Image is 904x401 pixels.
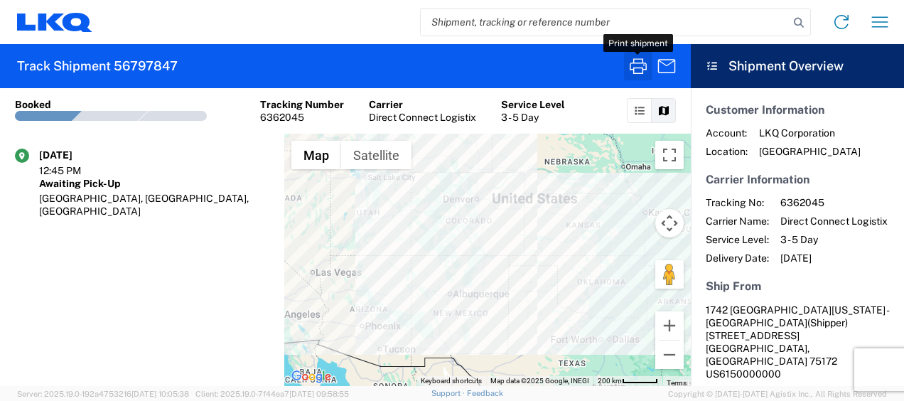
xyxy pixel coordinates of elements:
[706,127,748,139] span: Account:
[501,98,565,111] div: Service Level
[719,368,781,380] span: 6150000000
[655,260,684,289] button: Drag Pegman onto the map to open Street View
[490,377,589,385] span: Map data ©2025 Google, INEGI
[39,164,110,177] div: 12:45 PM
[39,149,110,161] div: [DATE]
[39,177,269,190] div: Awaiting Pick-Up
[655,141,684,169] button: Toggle fullscreen view
[655,209,684,237] button: Map camera controls
[15,98,51,111] div: Booked
[421,9,789,36] input: Shipment, tracking or reference number
[39,192,269,218] div: [GEOGRAPHIC_DATA], [GEOGRAPHIC_DATA], [GEOGRAPHIC_DATA]
[780,215,888,228] span: Direct Connect Logistix
[706,330,800,341] span: [STREET_ADDRESS]
[706,103,889,117] h5: Customer Information
[431,389,467,397] a: Support
[759,145,861,158] span: [GEOGRAPHIC_DATA]
[501,111,565,124] div: 3 - 5 Day
[807,317,848,328] span: (Shipper)
[706,215,769,228] span: Carrier Name:
[706,196,769,209] span: Tracking No:
[655,341,684,369] button: Zoom out
[288,368,335,386] a: Open this area in Google Maps (opens a new window)
[369,98,476,111] div: Carrier
[706,304,889,380] address: [GEOGRAPHIC_DATA], [GEOGRAPHIC_DATA] 75172 US
[706,233,769,246] span: Service Level:
[288,368,335,386] img: Google
[17,58,178,75] h2: Track Shipment 56797847
[260,111,344,124] div: 6362045
[780,196,888,209] span: 6362045
[780,233,888,246] span: 3 - 5 Day
[706,252,769,264] span: Delivery Date:
[593,376,662,386] button: Map Scale: 200 km per 47 pixels
[706,173,889,186] h5: Carrier Information
[289,390,349,398] span: [DATE] 09:58:55
[706,304,888,328] span: 1742 [GEOGRAPHIC_DATA][US_STATE] - [GEOGRAPHIC_DATA]
[668,387,887,400] span: Copyright © [DATE]-[DATE] Agistix Inc., All Rights Reserved
[421,376,482,386] button: Keyboard shortcuts
[706,145,748,158] span: Location:
[341,141,411,169] button: Show satellite imagery
[17,390,189,398] span: Server: 2025.19.0-192a4753216
[598,377,622,385] span: 200 km
[655,311,684,340] button: Zoom in
[759,127,861,139] span: LKQ Corporation
[131,390,189,398] span: [DATE] 10:05:38
[291,141,341,169] button: Show street map
[706,279,889,293] h5: Ship From
[260,98,344,111] div: Tracking Number
[467,389,503,397] a: Feedback
[667,379,687,387] a: Terms
[691,44,904,88] header: Shipment Overview
[780,252,888,264] span: [DATE]
[195,390,349,398] span: Client: 2025.19.0-7f44ea7
[369,111,476,124] div: Direct Connect Logistix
